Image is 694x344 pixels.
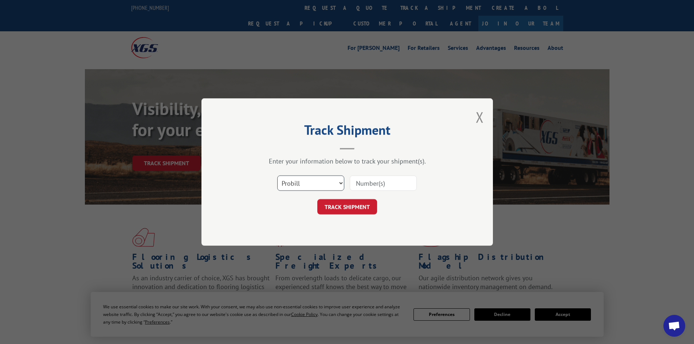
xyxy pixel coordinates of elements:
div: Enter your information below to track your shipment(s). [238,157,456,165]
h2: Track Shipment [238,125,456,139]
input: Number(s) [350,175,417,191]
button: Close modal [476,107,484,127]
div: Open chat [663,315,685,337]
button: TRACK SHIPMENT [317,199,377,214]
